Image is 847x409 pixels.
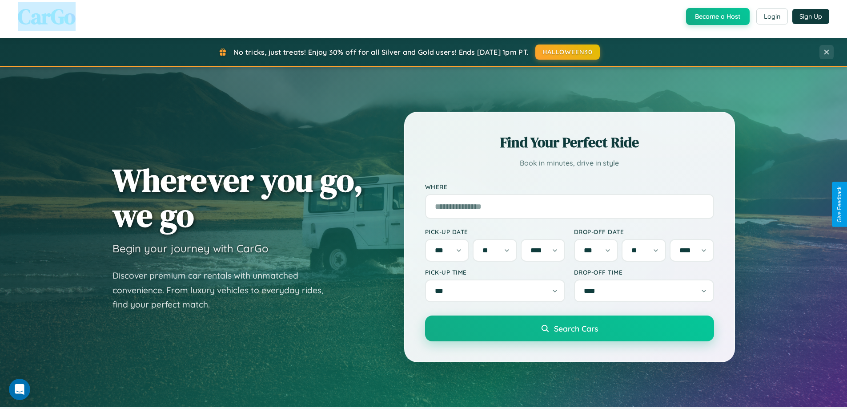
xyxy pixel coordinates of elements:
iframe: Intercom live chat [9,379,30,400]
span: CarGo [18,2,76,31]
label: Pick-up Time [425,268,565,276]
h2: Find Your Perfect Ride [425,133,714,152]
h3: Begin your journey with CarGo [112,242,269,255]
button: Become a Host [686,8,750,25]
span: Search Cars [554,324,598,333]
button: Search Cars [425,316,714,341]
button: Sign Up [792,9,829,24]
p: Discover premium car rentals with unmatched convenience. From luxury vehicles to everyday rides, ... [112,268,335,312]
span: No tricks, just treats! Enjoy 30% off for all Silver and Gold users! Ends [DATE] 1pm PT. [233,48,529,57]
label: Drop-off Time [574,268,714,276]
label: Pick-up Date [425,228,565,235]
label: Drop-off Date [574,228,714,235]
h1: Wherever you go, we go [112,162,363,233]
div: Give Feedback [836,186,843,223]
label: Where [425,183,714,190]
p: Book in minutes, drive in style [425,157,714,170]
button: Login [756,8,788,24]
button: HALLOWEEN30 [535,45,600,60]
